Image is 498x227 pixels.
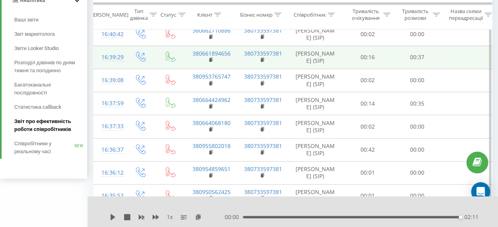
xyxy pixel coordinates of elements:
td: 00:00 [393,69,442,92]
a: Звіти Looker Studio [14,41,87,56]
td: 00:00 [393,161,442,184]
td: 00:42 [343,138,393,161]
a: 380662710886 [193,27,231,34]
a: 380954859651 [193,165,231,173]
td: 00:01 [343,184,393,207]
a: 380733597381 [244,165,282,173]
a: Звіт маркетолога [14,27,87,41]
div: Тривалість розмови [399,8,431,22]
td: 00:00 [393,115,442,138]
a: 380733597381 [244,96,282,104]
a: 380733597381 [244,119,282,127]
td: [PERSON_NAME] (SIP) [288,23,343,46]
div: Open Intercom Messenger [471,182,490,201]
td: 00:02 [343,69,393,92]
a: 380955802018 [193,142,231,150]
td: [PERSON_NAME] (SIP) [288,161,343,184]
a: 380664424962 [193,96,231,104]
td: [PERSON_NAME] (SIP) [288,138,343,161]
span: 00:00 [225,213,243,221]
span: 02:11 [464,213,479,221]
div: Accessibility label [459,215,462,219]
div: Назва схеми переадресації [448,8,483,22]
td: 00:00 [393,23,442,46]
div: Співробітник [293,12,326,18]
td: [PERSON_NAME] (SIP) [288,69,343,92]
div: 16:35:52 [101,188,117,204]
div: Тип дзвінка [130,8,148,22]
div: Тривалість очікування [350,8,381,22]
span: 1 x [167,213,173,221]
td: [PERSON_NAME] (SIP) [288,46,343,69]
td: 00:00 [393,184,442,207]
span: Ваші звіти [14,16,38,24]
div: [PERSON_NAME] [88,12,128,18]
td: 00:02 [343,115,393,138]
span: Співробітники у реальному часі [14,140,74,156]
div: Статус [160,12,176,18]
span: Звіти Looker Studio [14,44,59,52]
div: 16:39:08 [101,73,117,88]
td: [PERSON_NAME] (SIP) [288,92,343,115]
a: 380950562425 [193,188,231,196]
a: Ваші звіти [14,13,87,27]
td: 00:14 [343,92,393,115]
a: 380733597381 [244,188,282,196]
a: Багатоканальні послідовності [14,78,87,100]
div: 16:40:42 [101,27,117,42]
a: 380953765747 [193,73,231,80]
a: 380733597381 [244,142,282,150]
a: Співробітники у реальному часіNEW [14,137,87,159]
div: 16:37:59 [101,96,117,111]
a: 380733597381 [244,50,282,57]
div: 16:36:12 [101,165,117,181]
div: Клієнт [197,12,212,18]
a: 380664068180 [193,119,231,127]
td: [PERSON_NAME] (SIP) [288,115,343,138]
span: Звіт про ефективність роботи співробітників [14,117,83,133]
a: Звіт про ефективність роботи співробітників [14,114,87,137]
td: 00:01 [343,161,393,184]
span: Звіт маркетолога [14,30,55,38]
a: 380661894656 [193,50,231,57]
a: 380733597381 [244,73,282,80]
td: 00:00 [393,138,442,161]
td: 00:02 [343,23,393,46]
td: [PERSON_NAME] (SIP) [288,184,343,207]
a: Розподіл дзвінків по дням тижня та погодинно [14,56,87,78]
span: Розподіл дзвінків по дням тижня та погодинно [14,59,83,75]
td: 00:37 [393,46,442,69]
div: Бізнес номер [240,12,272,18]
a: Статистика callback [14,100,87,114]
div: 16:37:33 [101,119,117,134]
div: 16:39:29 [101,50,117,65]
span: Статистика callback [14,103,61,111]
a: 380733597381 [244,27,282,34]
span: Багатоканальні послідовності [14,81,83,97]
td: 00:35 [393,92,442,115]
td: 00:16 [343,46,393,69]
div: 16:36:37 [101,142,117,158]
